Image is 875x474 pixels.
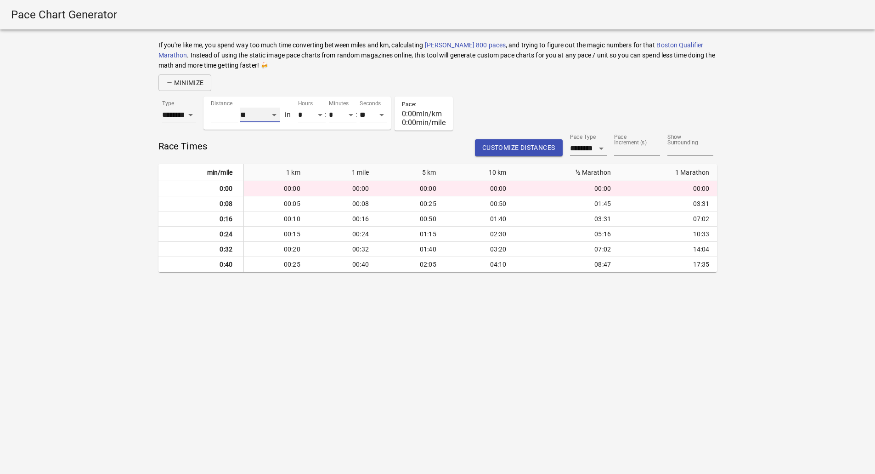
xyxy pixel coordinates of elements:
[158,242,244,257] th: 0:32
[325,110,333,119] div: :
[475,139,563,156] button: Customize Distances
[158,227,244,242] th: 0:24
[622,227,717,242] td: 10:33
[285,110,291,119] div: in
[260,62,268,69] span: cheers
[11,7,864,22] h5: Pace Chart Generator
[425,41,506,49] a: [PERSON_NAME] 800 paces
[311,211,380,227] td: 00:16
[447,211,518,227] td: 01:40
[211,101,232,107] label: Distance
[447,181,518,196] td: 00:00
[311,196,380,211] td: 00:08
[570,135,596,140] label: Pace Type
[158,74,211,91] button: Minimize
[380,196,447,211] td: 00:25
[298,101,319,107] label: Hours
[244,181,311,196] td: 00:00
[158,211,244,227] th: 0:16
[158,139,208,154] h6: Race Times
[244,211,311,227] td: 00:10
[244,257,311,272] td: 00:25
[517,242,622,257] td: 07:02
[482,142,555,154] span: Customize Distances
[622,242,717,257] td: 14:04
[447,242,518,257] td: 03:20
[402,118,446,127] div: 0:00 min/mile
[622,196,717,211] td: 03:31
[244,164,311,181] th: 1 km
[517,211,622,227] td: 03:31
[311,242,380,257] td: 00:32
[622,181,717,196] td: 00:00
[447,164,518,181] th: 10 km
[311,181,380,196] td: 00:00
[360,101,380,107] label: Seconds
[517,196,622,211] td: 01:45
[517,164,622,181] th: ½ Marathon
[447,196,518,211] td: 00:50
[244,196,311,211] td: 00:05
[158,41,704,59] a: Boston Qualifier Marathon
[380,164,447,181] th: 5 km
[402,109,446,118] div: 0:00 min/km
[356,110,364,119] div: :
[158,164,244,181] th: min/mile
[622,164,717,181] th: 1 Marathon
[380,242,447,257] td: 01:40
[244,242,311,257] td: 00:20
[162,101,174,107] label: Type
[311,257,380,272] td: 00:40
[311,164,380,181] th: 1 mile
[517,227,622,242] td: 05:16
[447,227,518,242] td: 02:30
[380,257,447,272] td: 02:05
[380,227,447,242] td: 01:15
[244,227,311,242] td: 00:15
[517,257,622,272] td: 08:47
[622,211,717,227] td: 07:02
[158,181,244,196] th: 0:00
[614,135,649,146] label: Pace Increment (s)
[380,181,447,196] td: 00:00
[158,196,244,211] th: 0:08
[158,40,717,71] h6: If you're like me, you spend way too much time converting between miles and km, calculating , and...
[158,257,244,272] th: 0:40
[447,257,518,272] td: 04:10
[329,101,350,107] label: Minutes
[402,100,446,109] span: Pace:
[311,227,380,242] td: 00:24
[622,257,717,272] td: 17:35
[517,181,622,196] td: 00:00
[166,77,204,89] span: Minimize
[380,211,447,227] td: 00:50
[667,135,702,146] label: Show Surrounding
